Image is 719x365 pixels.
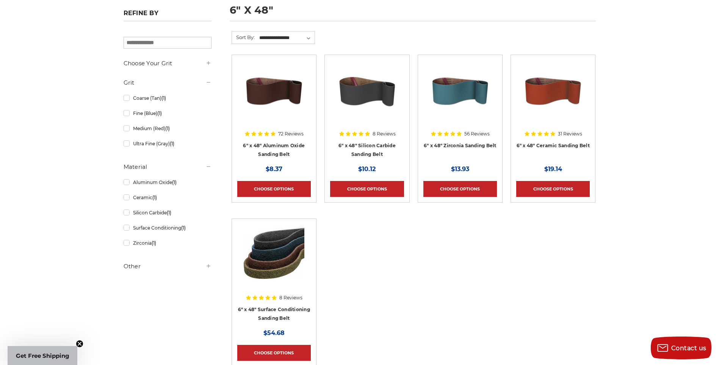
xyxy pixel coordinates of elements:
[124,122,211,135] a: Medium (Red)
[517,143,590,148] a: 6" x 48" Ceramic Sanding Belt
[258,32,315,44] select: Sort By:
[338,143,396,157] a: 6" x 48" Silicon Carbide Sanding Belt
[124,137,211,150] a: Ultra Fine (Gray)
[237,181,311,197] a: Choose Options
[464,132,490,136] span: 56 Reviews
[544,165,562,173] span: $19.14
[558,132,582,136] span: 31 Reviews
[124,236,211,250] a: Zirconia
[157,110,162,116] span: (1)
[76,340,83,348] button: Close teaser
[124,78,211,87] h5: Grit
[181,225,186,231] span: (1)
[124,162,211,171] h5: Material
[8,346,77,365] div: Get Free ShippingClose teaser
[172,179,177,185] span: (1)
[16,352,69,359] span: Get Free Shipping
[170,141,174,146] span: (1)
[237,345,311,361] a: Choose Options
[230,5,596,21] h1: 6" x 48"
[278,132,304,136] span: 72 Reviews
[237,60,311,134] a: 6" x 48" Aluminum Oxide Sanding Belt
[124,59,211,68] h5: Choose Your Grit
[451,165,469,173] span: $13.93
[124,221,211,234] a: Surface Conditioning
[266,165,282,173] span: $8.37
[167,210,171,216] span: (1)
[243,143,305,157] a: 6" x 48" Aluminum Oxide Sanding Belt
[651,337,711,359] button: Contact us
[330,60,404,134] a: 6" x 48" Silicon Carbide File Belt
[671,345,706,352] span: Contact us
[263,329,285,337] span: $54.68
[165,126,170,131] span: (1)
[161,95,166,101] span: (1)
[244,60,304,121] img: 6" x 48" Aluminum Oxide Sanding Belt
[516,181,590,197] a: Choose Options
[237,224,311,298] a: 6"x48" Surface Conditioning Sanding Belts
[244,224,304,285] img: 6"x48" Surface Conditioning Sanding Belts
[423,181,497,197] a: Choose Options
[238,307,310,321] a: 6" x 48" Surface Conditioning Sanding Belt
[358,165,376,173] span: $10.12
[152,195,157,200] span: (1)
[330,181,404,197] a: Choose Options
[124,107,211,120] a: Fine (Blue)
[423,60,497,134] a: 6" x 48" Zirconia Sanding Belt
[516,60,590,134] a: 6" x 48" Ceramic Sanding Belt
[430,60,490,121] img: 6" x 48" Zirconia Sanding Belt
[152,240,156,246] span: (1)
[337,60,397,121] img: 6" x 48" Silicon Carbide File Belt
[124,191,211,204] a: Ceramic
[373,132,396,136] span: 8 Reviews
[279,296,302,300] span: 8 Reviews
[124,9,211,21] h5: Refine by
[124,91,211,105] a: Coarse (Tan)
[124,176,211,189] a: Aluminum Oxide
[124,206,211,219] a: Silicon Carbide
[124,262,211,271] h5: Other
[523,60,583,121] img: 6" x 48" Ceramic Sanding Belt
[424,143,497,148] a: 6" x 48" Zirconia Sanding Belt
[232,31,255,43] label: Sort By:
